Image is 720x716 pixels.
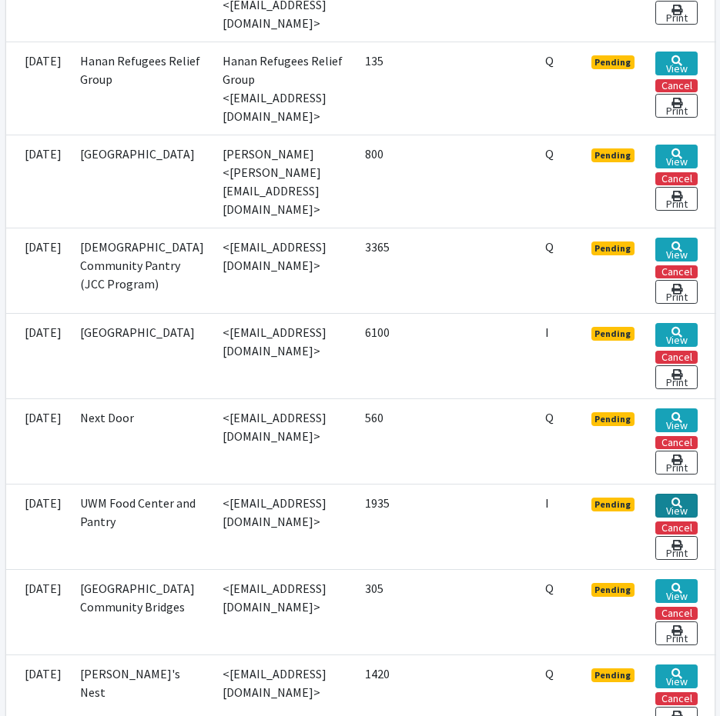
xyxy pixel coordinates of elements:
[655,365,698,389] a: Print
[6,569,71,654] td: [DATE]
[6,484,71,569] td: [DATE]
[591,668,635,682] span: Pending
[71,42,213,135] td: Hanan Refugees Relief Group
[6,42,71,135] td: [DATE]
[655,351,698,364] button: Cancel
[591,55,635,69] span: Pending
[655,664,698,688] a: View
[71,135,213,228] td: [GEOGRAPHIC_DATA]
[545,239,554,255] abbr: Quantity
[655,451,698,475] a: Print
[655,265,698,278] button: Cancel
[591,498,635,511] span: Pending
[655,145,698,168] a: View
[591,412,635,426] span: Pending
[356,313,426,398] td: 6100
[655,521,698,535] button: Cancel
[213,228,356,313] td: <[EMAIL_ADDRESS][DOMAIN_NAME]>
[6,313,71,398] td: [DATE]
[71,569,213,654] td: [GEOGRAPHIC_DATA] Community Bridges
[213,398,356,484] td: <[EMAIL_ADDRESS][DOMAIN_NAME]>
[213,135,356,228] td: [PERSON_NAME] <[PERSON_NAME][EMAIL_ADDRESS][DOMAIN_NAME]>
[213,484,356,569] td: <[EMAIL_ADDRESS][DOMAIN_NAME]>
[356,228,426,313] td: 3365
[213,42,356,135] td: Hanan Refugees Relief Group <[EMAIL_ADDRESS][DOMAIN_NAME]>
[655,494,698,518] a: View
[591,241,635,255] span: Pending
[655,94,698,118] a: Print
[545,666,554,681] abbr: Quantity
[591,583,635,597] span: Pending
[655,579,698,603] a: View
[71,313,213,398] td: [GEOGRAPHIC_DATA]
[545,495,549,511] abbr: Individual
[6,228,71,313] td: [DATE]
[655,187,698,211] a: Print
[591,327,635,341] span: Pending
[6,135,71,228] td: [DATE]
[356,135,426,228] td: 800
[655,52,698,75] a: View
[545,581,554,596] abbr: Quantity
[71,228,213,313] td: [DEMOGRAPHIC_DATA] Community Pantry (JCC Program)
[591,148,635,162] span: Pending
[655,172,698,185] button: Cancel
[356,484,426,569] td: 1935
[71,484,213,569] td: UWM Food Center and Pantry
[545,325,549,340] abbr: Individual
[545,146,554,162] abbr: Quantity
[213,569,356,654] td: <[EMAIL_ADDRESS][DOMAIN_NAME]>
[545,410,554,425] abbr: Quantity
[655,621,698,645] a: Print
[655,280,698,304] a: Print
[71,398,213,484] td: Next Door
[213,313,356,398] td: <[EMAIL_ADDRESS][DOMAIN_NAME]>
[655,408,698,432] a: View
[655,692,698,705] button: Cancel
[655,536,698,560] a: Print
[655,79,698,92] button: Cancel
[655,1,698,25] a: Print
[356,569,426,654] td: 305
[655,436,698,449] button: Cancel
[356,42,426,135] td: 135
[6,398,71,484] td: [DATE]
[356,398,426,484] td: 560
[655,607,698,620] button: Cancel
[655,323,698,347] a: View
[545,53,554,68] abbr: Quantity
[655,238,698,261] a: View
